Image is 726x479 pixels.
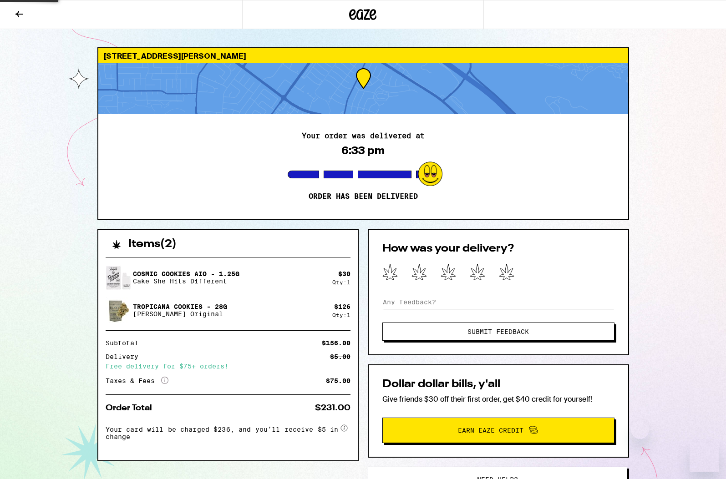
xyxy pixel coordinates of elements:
p: [PERSON_NAME] Original [133,310,227,318]
div: Taxes & Fees [106,377,168,385]
span: Earn Eaze Credit [458,427,523,434]
div: Subtotal [106,340,145,346]
div: [STREET_ADDRESS][PERSON_NAME] [98,48,628,63]
img: Tropicana Cookies - 28g [106,297,131,323]
p: Order has been delivered [309,192,418,201]
h2: How was your delivery? [382,243,614,254]
h2: Items ( 2 ) [128,239,177,250]
div: Free delivery for $75+ orders! [106,363,350,369]
p: Cosmic Cookies AIO - 1.25g [133,270,239,277]
p: Cake She Hits Different [133,277,239,285]
div: Qty: 1 [332,279,350,285]
button: Submit Feedback [382,323,614,341]
span: Submit Feedback [467,328,529,335]
div: 6:33 pm [341,144,385,157]
div: Delivery [106,353,145,360]
iframe: Close message [631,421,649,439]
div: $ 126 [334,303,350,310]
input: Any feedback? [382,295,614,309]
h2: Your order was delivered at [302,132,425,140]
div: $156.00 [322,340,350,346]
p: Give friends $30 off their first order, get $40 credit for yourself! [382,394,614,404]
span: Your card will be charged $236, and you’ll receive $5 in change [106,423,339,440]
div: Order Total [106,404,158,412]
iframe: Button to launch messaging window [690,443,719,472]
h2: Dollar dollar bills, y'all [382,379,614,390]
p: Tropicana Cookies - 28g [133,303,227,310]
img: Cosmic Cookies AIO - 1.25g [106,265,131,290]
div: $ 30 [338,270,350,277]
div: $231.00 [315,404,350,412]
div: $5.00 [330,353,350,360]
button: Earn Eaze Credit [382,418,614,443]
div: $75.00 [326,378,350,384]
div: Qty: 1 [332,312,350,318]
